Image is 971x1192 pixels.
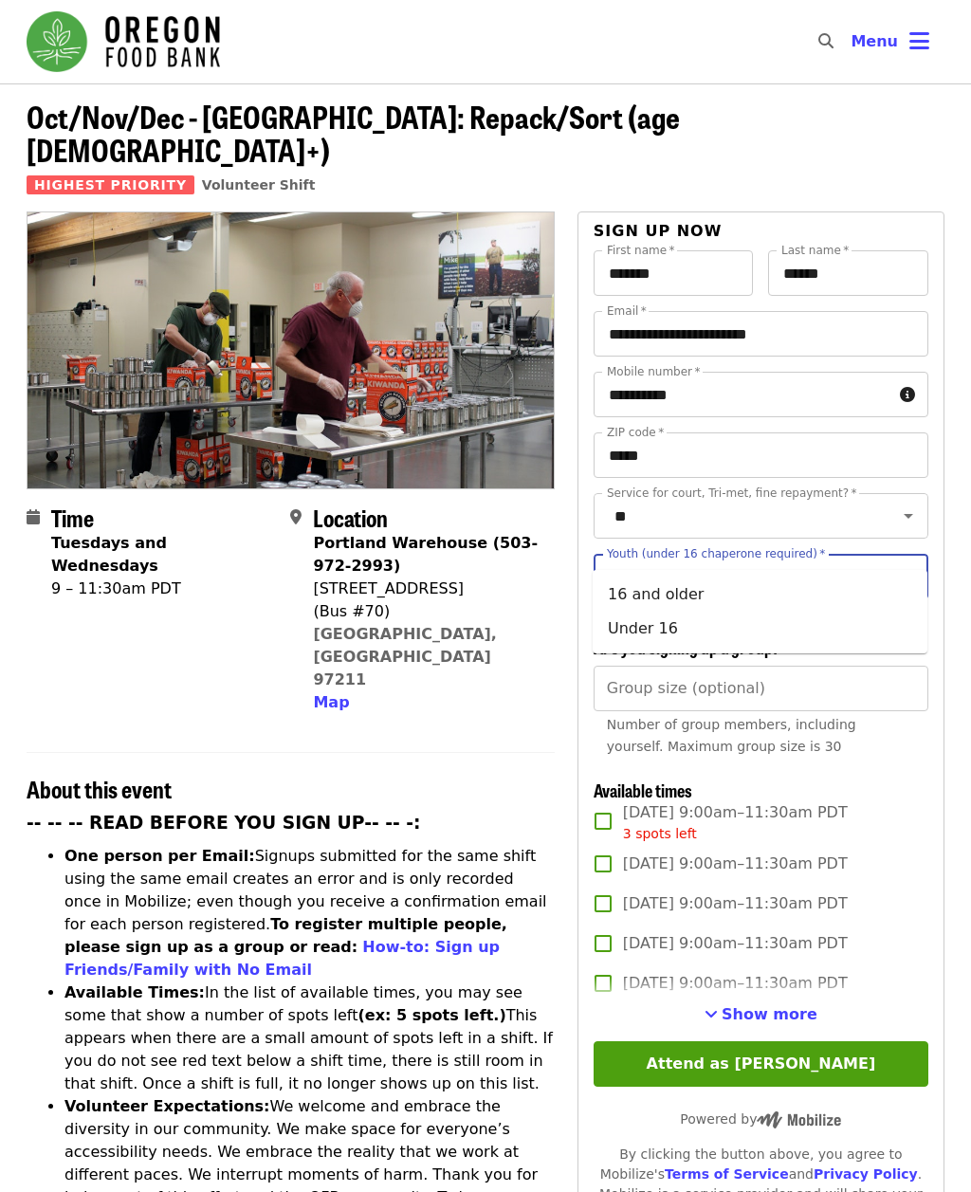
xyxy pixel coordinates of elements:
[64,938,500,979] a: How-to: Sign up Friends/Family with No Email
[64,845,555,981] li: Signups submitted for the same shift using the same email creates an error and is only recorded o...
[623,892,848,915] span: [DATE] 9:00am–11:30am PDT
[900,386,915,404] i: circle-info icon
[607,548,825,559] label: Youth (under 16 chaperone required)
[313,600,539,623] div: (Bus #70)
[623,853,848,875] span: [DATE] 9:00am–11:30am PDT
[27,813,421,833] strong: -- -- -- READ BEFORE YOU SIGN UP-- -- -:
[64,983,205,1001] strong: Available Times:
[623,801,848,844] span: [DATE] 9:00am–11:30am PDT
[594,778,692,802] span: Available times
[895,503,922,529] button: Open
[27,508,40,526] i: calendar icon
[851,32,898,50] span: Menu
[845,19,860,64] input: Search
[594,222,723,240] span: Sign up now
[594,372,892,417] input: Mobile number
[313,534,538,575] strong: Portland Warehouse (503-972-2993)
[623,972,848,995] span: [DATE] 9:00am–11:30am PDT
[607,487,857,499] label: Service for court, Tri-met, fine repayment?
[313,625,497,688] a: [GEOGRAPHIC_DATA], [GEOGRAPHIC_DATA] 97211
[202,177,316,193] a: Volunteer Shift
[51,501,94,534] span: Time
[51,578,275,600] div: 9 – 11:30am PDT
[27,772,172,805] span: About this event
[680,1111,841,1127] span: Powered by
[27,212,554,487] img: Oct/Nov/Dec - Portland: Repack/Sort (age 16+) organized by Oregon Food Bank
[51,534,167,575] strong: Tuesdays and Wednesdays
[594,432,928,478] input: ZIP code
[64,915,507,956] strong: To register multiple people, please sign up as a group or read:
[607,366,700,377] label: Mobile number
[781,245,849,256] label: Last name
[593,578,927,612] li: 16 and older
[818,32,834,50] i: search icon
[814,1166,918,1182] a: Privacy Policy
[623,826,697,841] span: 3 spots left
[594,311,928,357] input: Email
[593,612,927,646] li: Under 16
[607,427,664,438] label: ZIP code
[64,847,255,865] strong: One person per Email:
[722,1005,817,1023] span: Show more
[594,666,928,711] input: [object Object]
[313,501,388,534] span: Location
[909,28,929,55] i: bars icon
[607,717,856,754] span: Number of group members, including yourself. Maximum group size is 30
[594,250,754,296] input: First name
[290,508,302,526] i: map-marker-alt icon
[313,693,349,711] span: Map
[870,563,897,590] button: Clear
[623,932,848,955] span: [DATE] 9:00am–11:30am PDT
[895,563,922,590] button: Close
[64,981,555,1095] li: In the list of available times, you may see some that show a number of spots left This appears wh...
[757,1111,841,1128] img: Powered by Mobilize
[665,1166,789,1182] a: Terms of Service
[64,1097,270,1115] strong: Volunteer Expectations:
[357,1006,505,1024] strong: (ex: 5 spots left.)
[313,578,539,600] div: [STREET_ADDRESS]
[27,11,220,72] img: Oregon Food Bank - Home
[607,305,647,317] label: Email
[27,175,194,194] span: Highest Priority
[27,94,680,172] span: Oct/Nov/Dec - [GEOGRAPHIC_DATA]: Repack/Sort (age [DEMOGRAPHIC_DATA]+)
[835,19,944,64] button: Toggle account menu
[607,245,675,256] label: First name
[313,691,349,714] button: Map
[594,1041,928,1087] button: Attend as [PERSON_NAME]
[768,250,928,296] input: Last name
[705,1003,817,1026] button: See more timeslots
